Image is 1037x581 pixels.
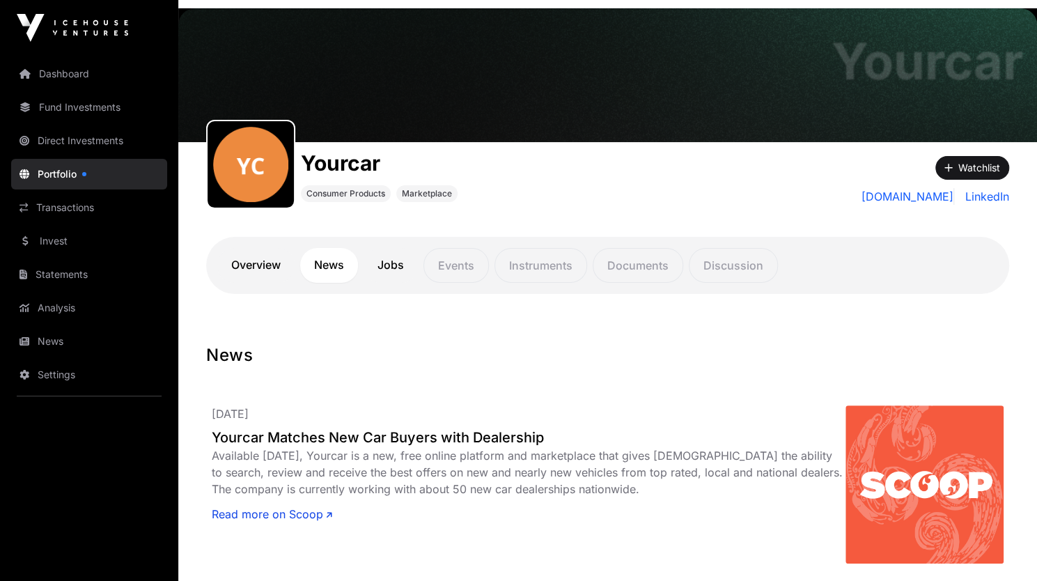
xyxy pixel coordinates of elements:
[845,405,1004,564] img: scoop_image.jpg
[689,248,778,283] p: Discussion
[212,506,332,522] a: Read more on Scoop
[861,188,954,205] a: [DOMAIN_NAME]
[423,248,489,283] p: Events
[11,259,167,290] a: Statements
[364,248,418,283] a: Jobs
[212,428,845,447] a: Yourcar Matches New Car Buyers with Dealership
[11,125,167,156] a: Direct Investments
[17,14,128,42] img: Icehouse Ventures Logo
[212,405,845,422] p: [DATE]
[494,248,587,283] p: Instruments
[300,248,358,283] a: News
[178,8,1037,142] img: Yourcar
[212,447,845,497] div: Available [DATE], Yourcar is a new, free online platform and marketplace that gives [DEMOGRAPHIC_...
[11,226,167,256] a: Invest
[301,150,458,176] h1: Yourcar
[217,248,998,283] nav: Tabs
[11,326,167,357] a: News
[306,188,385,199] span: Consumer Products
[11,192,167,223] a: Transactions
[960,188,1009,205] a: LinkedIn
[593,248,683,283] p: Documents
[11,359,167,390] a: Settings
[935,156,1009,180] button: Watchlist
[402,188,452,199] span: Marketplace
[967,514,1037,581] iframe: Chat Widget
[206,344,1009,366] h1: News
[11,293,167,323] a: Analysis
[11,92,167,123] a: Fund Investments
[11,59,167,89] a: Dashboard
[213,127,288,202] img: your-car185.png
[11,159,167,189] a: Portfolio
[832,36,1023,86] h1: Yourcar
[217,248,295,283] a: Overview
